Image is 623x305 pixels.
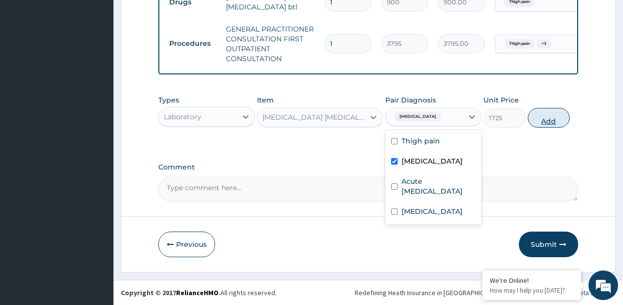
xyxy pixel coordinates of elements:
button: Previous [158,232,215,257]
label: Thigh pain [402,136,440,146]
span: + 3 [537,39,551,49]
p: How may I help you today? [490,286,574,295]
button: Add [528,108,570,128]
label: Item [257,95,274,105]
span: We're online! [57,90,136,190]
span: Thigh pain [504,39,535,49]
span: [MEDICAL_DATA] [395,112,441,122]
img: d_794563401_company_1708531726252_794563401 [18,49,40,74]
label: Unit Price [483,95,519,105]
div: Minimize live chat window [162,5,185,29]
footer: All rights reserved. [113,280,623,305]
td: Procedures [164,34,221,53]
label: [MEDICAL_DATA] [402,156,463,166]
label: Acute [MEDICAL_DATA] [402,176,476,196]
strong: Copyright © 2017 . [121,288,220,297]
textarea: Type your message and hit 'Enter' [5,202,188,236]
a: RelianceHMO [176,288,219,297]
label: Types [158,96,179,104]
label: [MEDICAL_DATA] [402,206,463,216]
td: GENERAL PRACTITIONER CONSULTATION FIRST OUTPATIENT CONSULTATION [221,19,320,68]
button: Submit [519,232,578,257]
div: [MEDICAL_DATA] [MEDICAL_DATA] (MP) RDT [262,112,366,122]
div: Redefining Heath Insurance in [GEOGRAPHIC_DATA] using Telemedicine and Data Science! [355,288,616,298]
div: Laboratory [164,112,201,122]
div: Chat with us now [51,55,166,68]
label: Comment [158,163,578,171]
label: Pair Diagnosis [385,95,436,105]
div: We're Online! [490,276,574,285]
